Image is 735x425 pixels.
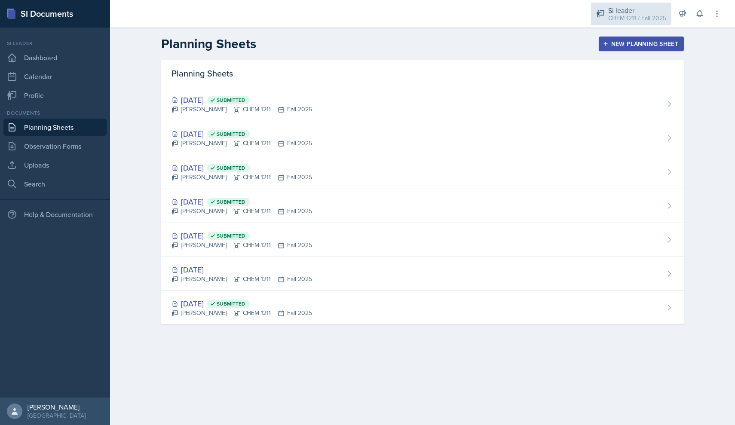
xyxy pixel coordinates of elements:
[217,131,245,138] span: Submitted
[28,403,86,411] div: [PERSON_NAME]
[217,300,245,307] span: Submitted
[3,119,107,136] a: Planning Sheets
[217,165,245,171] span: Submitted
[608,14,666,23] div: CHEM 1211 / Fall 2025
[171,298,312,309] div: [DATE]
[171,264,312,275] div: [DATE]
[161,36,256,52] h2: Planning Sheets
[171,105,312,114] div: [PERSON_NAME] CHEM 1211 Fall 2025
[3,109,107,117] div: Documents
[161,60,684,87] div: Planning Sheets
[3,87,107,104] a: Profile
[171,207,312,216] div: [PERSON_NAME] CHEM 1211 Fall 2025
[604,40,678,47] div: New Planning Sheet
[171,94,312,106] div: [DATE]
[161,121,684,155] a: [DATE] Submitted [PERSON_NAME]CHEM 1211Fall 2025
[161,291,684,324] a: [DATE] Submitted [PERSON_NAME]CHEM 1211Fall 2025
[171,173,312,182] div: [PERSON_NAME] CHEM 1211 Fall 2025
[171,196,312,208] div: [DATE]
[161,223,684,257] a: [DATE] Submitted [PERSON_NAME]CHEM 1211Fall 2025
[3,206,107,223] div: Help & Documentation
[171,128,312,140] div: [DATE]
[161,257,684,291] a: [DATE] [PERSON_NAME]CHEM 1211Fall 2025
[28,411,86,420] div: [GEOGRAPHIC_DATA]
[217,199,245,205] span: Submitted
[171,162,312,174] div: [DATE]
[3,138,107,155] a: Observation Forms
[599,37,684,51] button: New Planning Sheet
[161,87,684,121] a: [DATE] Submitted [PERSON_NAME]CHEM 1211Fall 2025
[3,68,107,85] a: Calendar
[171,241,312,250] div: [PERSON_NAME] CHEM 1211 Fall 2025
[161,189,684,223] a: [DATE] Submitted [PERSON_NAME]CHEM 1211Fall 2025
[171,139,312,148] div: [PERSON_NAME] CHEM 1211 Fall 2025
[3,175,107,193] a: Search
[3,49,107,66] a: Dashboard
[171,275,312,284] div: [PERSON_NAME] CHEM 1211 Fall 2025
[171,230,312,242] div: [DATE]
[161,155,684,189] a: [DATE] Submitted [PERSON_NAME]CHEM 1211Fall 2025
[608,5,666,15] div: Si leader
[171,309,312,318] div: [PERSON_NAME] CHEM 1211 Fall 2025
[3,40,107,47] div: Si leader
[217,232,245,239] span: Submitted
[3,156,107,174] a: Uploads
[217,97,245,104] span: Submitted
